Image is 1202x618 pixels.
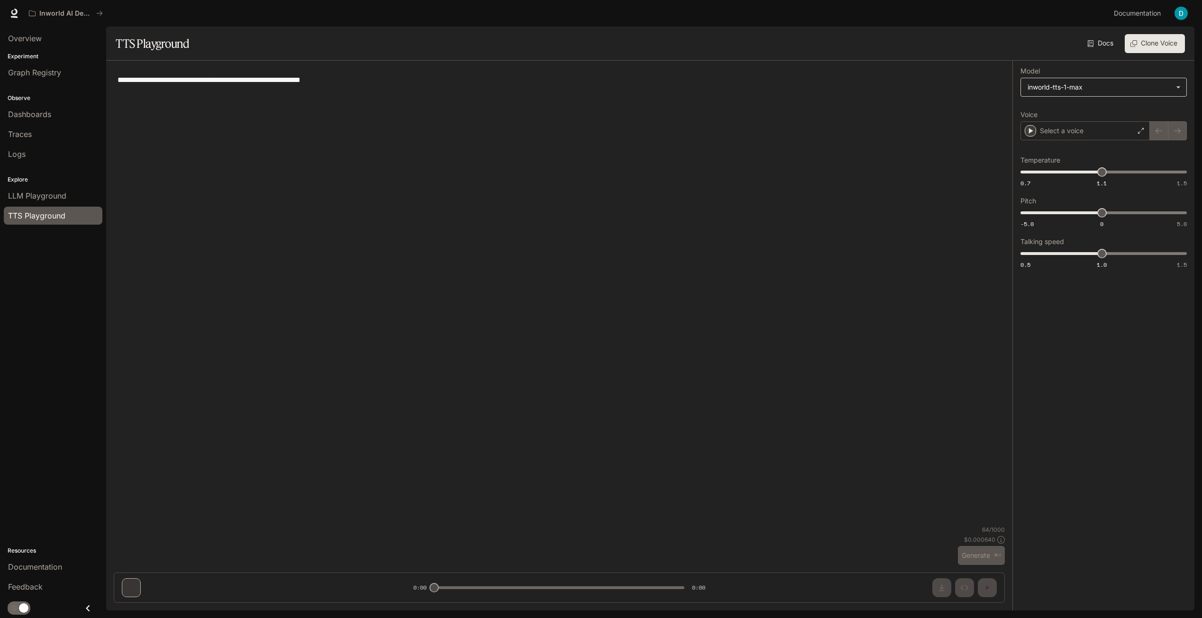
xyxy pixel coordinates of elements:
img: User avatar [1175,7,1188,20]
p: Model [1020,68,1040,74]
span: 1.0 [1097,261,1107,269]
p: Select a voice [1040,126,1084,136]
a: Documentation [1110,4,1168,23]
span: -5.0 [1020,220,1034,228]
p: $ 0.000640 [964,536,995,544]
p: Inworld AI Demos [39,9,92,18]
p: Pitch [1020,198,1036,204]
div: inworld-tts-1-max [1021,78,1186,96]
p: Voice [1020,111,1038,118]
button: All workspaces [25,4,107,23]
button: User avatar [1172,4,1191,23]
p: Talking speed [1020,238,1064,245]
span: 5.0 [1177,220,1187,228]
span: Documentation [1114,8,1161,19]
p: Temperature [1020,157,1060,164]
h1: TTS Playground [116,34,189,53]
p: 64 / 1000 [982,526,1005,534]
button: Clone Voice [1125,34,1185,53]
div: inworld-tts-1-max [1028,82,1171,92]
span: 0 [1100,220,1103,228]
span: 1.5 [1177,261,1187,269]
span: 1.1 [1097,179,1107,187]
span: 0.7 [1020,179,1030,187]
span: 1.5 [1177,179,1187,187]
span: 0.5 [1020,261,1030,269]
a: Docs [1085,34,1117,53]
